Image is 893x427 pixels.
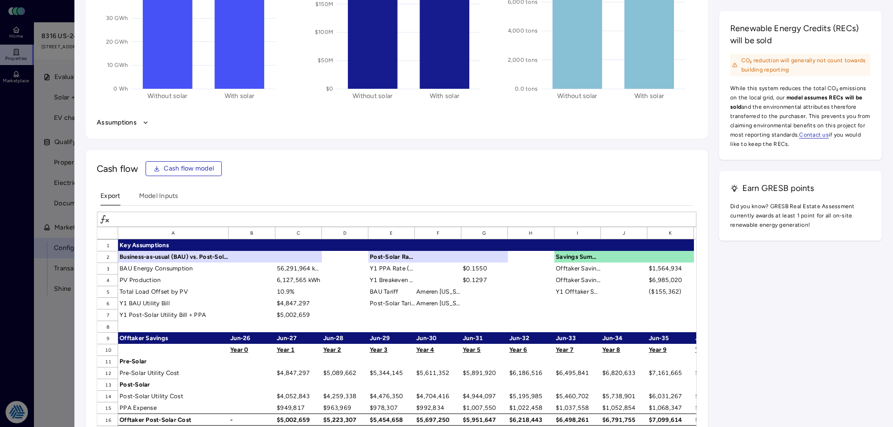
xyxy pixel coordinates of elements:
div: $4,052,843 [275,390,322,402]
text: 0 Wh [113,85,128,92]
div: $6,031,267 [647,390,694,402]
text: 30 GWh [106,15,128,21]
div: $5,195,985 [508,390,554,402]
div: Post-Solar Tariff [368,297,415,309]
div: $1,052,854 [601,402,647,414]
div: $1,068,347 [647,402,694,414]
div: Jun-29 [368,332,415,344]
text: Without solar [557,92,597,100]
div: Y1 Post-Solar Utility Bill + PPA [118,309,229,321]
text: Without solar [147,92,187,100]
text: 2,000 tons [508,57,538,63]
div: Jun-26 [229,332,275,344]
div: $963,969 [322,402,368,414]
div: $5,697,250 [415,414,461,426]
div: Ameren Illinois: DS-2,DS-4,DS-4,DS-4 [415,286,461,297]
div: $0.1550 [461,263,508,274]
div: $6,791,755 [601,414,647,426]
div: D [322,227,368,239]
button: Model Inputs [139,191,179,205]
div: $5,002,659 [275,414,322,426]
div: $5,611,352 [415,367,461,379]
div: $1,037,558 [554,402,601,414]
div: 12 [97,367,118,379]
div: $6,985,020 [647,274,694,286]
text: 10 GWh [107,62,128,68]
text: $100M [314,29,333,35]
div: Year 10 [694,344,740,355]
div: 6,127,565 kWh [275,274,322,286]
div: Offtaker Savings [118,332,229,344]
div: Savings Summary [554,251,601,263]
div: $4,704,416 [415,390,461,402]
div: $5,951,647 [461,414,508,426]
div: Jun-32 [508,332,554,344]
div: Jun-27 [275,332,322,344]
div: Year 7 [554,344,601,355]
span: Cash flow model [164,164,214,174]
div: Pre-Solar Utility Cost [118,367,229,379]
div: Offtaker Savings (25-year sum) [554,274,601,286]
div: K [647,227,694,239]
div: B [229,227,275,239]
div: 14 [97,390,118,402]
span: CO₂ reduction will generally not count towards building reporting [741,56,869,74]
div: Year 4 [415,344,461,355]
button: Cash flow model [146,161,222,176]
div: Key Assumptions [118,239,229,251]
div: $0.1297 [461,274,508,286]
div: 1 [97,239,118,251]
div: 6 [97,297,118,309]
div: Post-Solar Rates / Tariff [368,251,415,263]
div: Year 8 [601,344,647,355]
div: Y1 Breakeven PPA Rate ($/kWh) [368,274,415,286]
text: With solar [634,92,665,100]
div: 15 [97,402,118,414]
div: Jun-34 [601,332,647,344]
div: $4,259,338 [322,390,368,402]
div: Year 5 [461,344,508,355]
div: 3 [97,263,118,274]
div: $7,422,562 [694,414,740,426]
div: Y1 Offtaker Savings [554,286,601,297]
div: L [694,227,740,239]
span: Did you know? GRESB Real Estate Assessment currently awards at least 1 point for all on-site rene... [730,202,871,230]
div: PPA Expense [118,402,229,414]
div: E [368,227,415,239]
div: 7 [97,309,118,321]
div: $7,519,748 [694,367,740,379]
div: $6,495,841 [554,367,601,379]
div: $6,186,516 [508,367,554,379]
div: 10.9% [275,286,322,297]
div: Ameren Illinois: DS-2,DS-4,DS-4,DS-4 [415,297,461,309]
div: 10 [97,344,118,355]
h3: Renewable Energy Credits (RECs) will be sold [730,22,871,46]
div: $7,099,614 [647,414,694,426]
div: Offtaker Savings NPV (7.0% discount rate) [554,263,601,274]
div: - [229,414,275,426]
div: Jun-36 [694,332,740,344]
div: Post-Solar [118,379,229,390]
div: Year 2 [322,344,368,355]
div: Jun-28 [322,332,368,344]
div: $6,498,261 [554,414,601,426]
div: Year 3 [368,344,415,355]
div: 8 [97,321,118,332]
text: $0 [326,85,333,92]
div: BAU Energy Consumption [118,263,229,274]
text: Without solar [353,92,393,100]
div: 56,291,964 kWh [275,263,322,274]
text: 0.0 tons [515,85,538,92]
button: Export [100,191,120,205]
div: $4,476,350 [368,390,415,402]
div: PV Production [118,274,229,286]
text: 20 GWh [106,39,128,45]
div: $978,307 [368,402,415,414]
div: $5,223,307 [322,414,368,426]
div: $1,084,039 [694,402,740,414]
a: Contact us [799,131,829,138]
div: Business-as-usual (BAU) vs. Post-Solar [118,251,229,263]
div: Pre-Solar [118,355,229,367]
div: C [275,227,322,239]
